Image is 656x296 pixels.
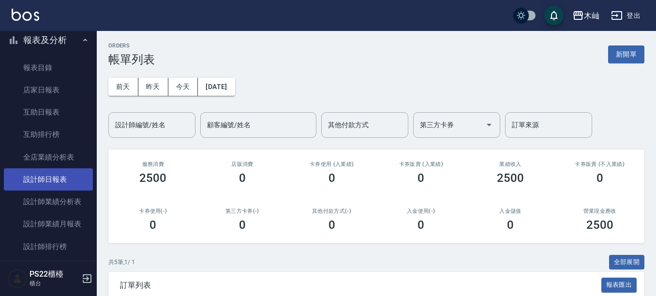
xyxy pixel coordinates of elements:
[601,278,637,293] button: 報表匯出
[120,281,601,290] span: 訂單列表
[298,161,365,167] h2: 卡券使用 (入業績)
[4,123,93,146] a: 互助排行榜
[388,161,454,167] h2: 卡券販賣 (入業績)
[601,280,637,289] a: 報表匯出
[168,78,198,96] button: 今天
[4,236,93,258] a: 設計師排行榜
[30,279,79,288] p: 櫃台
[209,208,276,214] h2: 第三方卡券(-)
[328,218,335,232] h3: 0
[8,269,27,288] img: Person
[239,218,246,232] h3: 0
[12,9,39,21] img: Logo
[4,101,93,123] a: 互助日報表
[4,213,93,235] a: 設計師業績月報表
[209,161,276,167] h2: 店販消費
[567,208,633,214] h2: 營業現金應收
[544,6,564,25] button: save
[586,218,613,232] h3: 2500
[108,78,138,96] button: 前天
[198,78,235,96] button: [DATE]
[608,49,644,59] a: 新開單
[108,53,155,66] h3: 帳單列表
[139,171,166,185] h3: 2500
[567,161,633,167] h2: 卡券販賣 (不入業績)
[30,269,79,279] h5: PS22櫃檯
[108,258,135,266] p: 共 5 筆, 1 / 1
[477,208,544,214] h2: 入金儲值
[298,208,365,214] h2: 其他付款方式(-)
[4,168,93,191] a: 設計師日報表
[120,208,186,214] h2: 卡券使用(-)
[4,191,93,213] a: 設計師業績分析表
[4,57,93,79] a: 報表目錄
[607,7,644,25] button: 登出
[4,258,93,280] a: 每日收支明細
[608,45,644,63] button: 新開單
[497,171,524,185] h3: 2500
[596,171,603,185] h3: 0
[417,218,424,232] h3: 0
[120,161,186,167] h3: 服務消費
[149,218,156,232] h3: 0
[4,28,93,53] button: 報表及分析
[388,208,454,214] h2: 入金使用(-)
[477,161,544,167] h2: 業績收入
[609,255,645,270] button: 全部展開
[481,117,497,133] button: Open
[568,6,603,26] button: 木屾
[108,43,155,49] h2: ORDERS
[138,78,168,96] button: 昨天
[584,10,599,22] div: 木屾
[4,146,93,168] a: 全店業績分析表
[328,171,335,185] h3: 0
[4,79,93,101] a: 店家日報表
[507,218,514,232] h3: 0
[417,171,424,185] h3: 0
[239,171,246,185] h3: 0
